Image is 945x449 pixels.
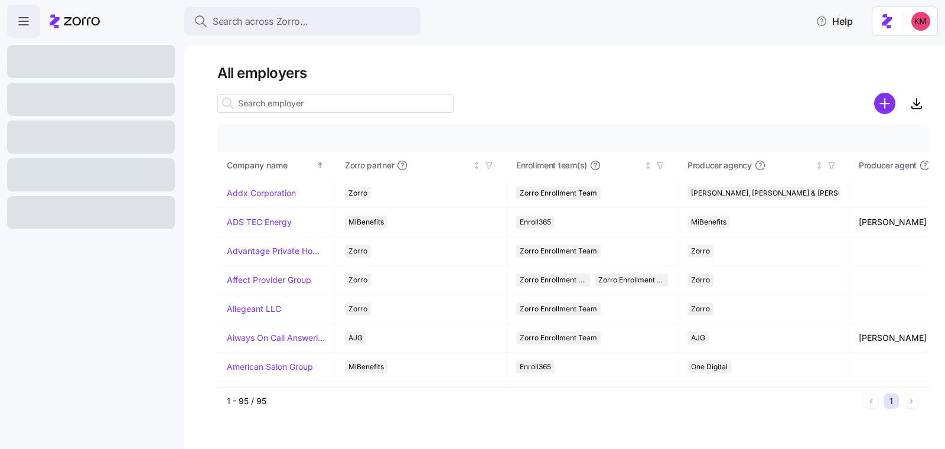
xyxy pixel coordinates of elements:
th: Producer agencyNot sorted [678,152,849,179]
th: Company nameSorted ascending [217,152,335,179]
span: Zorro Enrollment Team [520,245,597,258]
span: MiBenefits [691,216,726,229]
div: Not sorted [644,161,652,170]
a: ADS TEC Energy [227,216,292,228]
span: Enroll365 [520,360,551,373]
span: Zorro [691,245,710,258]
span: Zorro Enrollment Team [520,274,586,287]
span: [PERSON_NAME], [PERSON_NAME] & [PERSON_NAME] [691,187,875,200]
span: Producer agency [687,160,752,171]
span: MiBenefits [348,360,384,373]
span: AJG [691,331,705,344]
div: Not sorted [472,161,481,170]
span: Search across Zorro... [213,14,308,29]
div: Sorted ascending [316,161,324,170]
span: Zorro Enrollment Team [520,302,597,315]
span: Help [816,14,853,28]
button: Help [806,9,862,33]
a: Always On Call Answering Service [227,332,325,344]
input: Search employer [217,94,454,113]
div: Not sorted [815,161,823,170]
span: Zorro Enrollment Team [520,187,597,200]
span: Zorro [348,187,367,200]
button: Search across Zorro... [184,7,421,35]
th: Enrollment team(s)Not sorted [507,152,678,179]
span: Enrollment team(s) [516,160,587,171]
img: 8fbd33f679504da1795a6676107ffb9e [911,12,930,31]
span: Zorro Enrollment Team [520,331,597,344]
th: Zorro partnerNot sorted [335,152,507,179]
svg: add icon [874,93,895,114]
span: Enroll365 [520,216,551,229]
span: Producer agent [859,160,917,171]
a: Affect Provider Group [227,274,311,286]
button: Next page [904,393,919,409]
div: Company name [227,159,314,172]
span: Zorro Enrollment Experts [598,274,665,287]
span: Zorro [348,302,367,315]
span: Zorro [691,302,710,315]
button: Previous page [863,393,879,409]
a: Advantage Private Home Care [227,245,325,257]
a: American Salon Group [227,361,313,373]
span: Zorro [691,274,710,287]
h1: All employers [217,64,928,82]
a: Addx Corporation [227,187,296,199]
span: AJG [348,331,363,344]
div: 1 - 95 / 95 [227,395,859,407]
span: One Digital [691,360,728,373]
button: 1 [884,393,899,409]
span: Zorro [348,274,367,287]
span: Zorro partner [345,160,394,171]
a: Allegeant LLC [227,303,281,315]
span: Zorro [348,245,367,258]
span: MiBenefits [348,216,384,229]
